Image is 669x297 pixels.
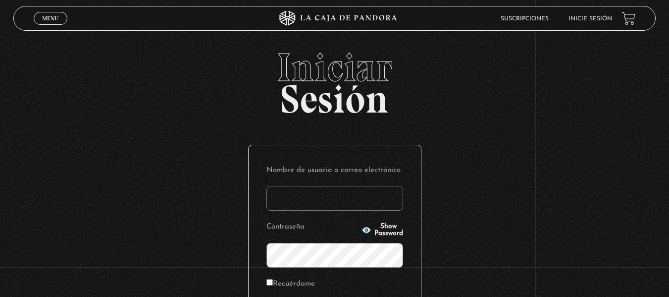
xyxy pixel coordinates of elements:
[42,15,58,21] span: Menu
[266,220,359,235] label: Contraseña
[13,48,656,111] h2: Sesión
[568,16,612,22] a: Inicie sesión
[361,223,403,237] button: Show Password
[266,163,403,178] label: Nombre de usuario o correo electrónico
[39,24,62,31] span: Cerrar
[266,277,315,292] label: Recuérdame
[266,279,273,286] input: Recuérdame
[501,16,549,22] a: Suscripciones
[622,11,635,25] a: View your shopping cart
[374,223,403,237] span: Show Password
[13,48,656,87] span: Iniciar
